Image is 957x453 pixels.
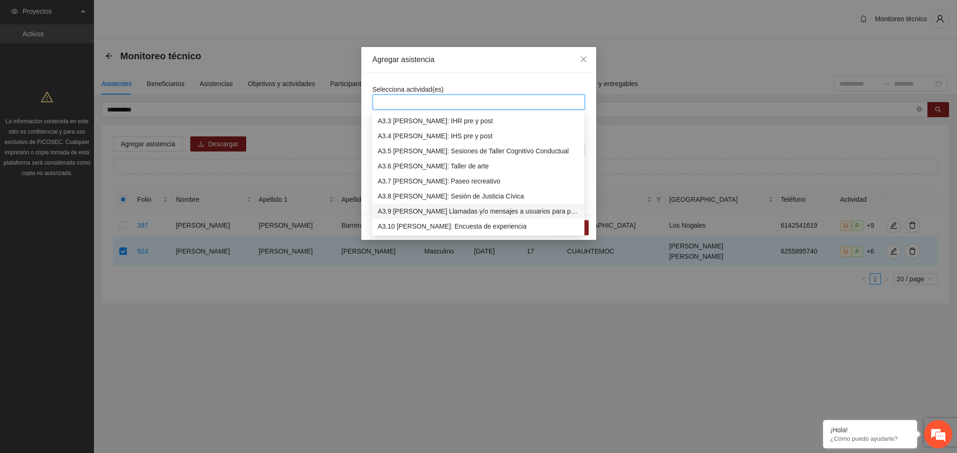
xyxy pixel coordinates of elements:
div: A3.5 [PERSON_NAME]: Sesiones de Taller Cognitivo Conductual [378,146,579,156]
span: Selecciona actividad(es) [373,86,444,93]
div: A3.7 Cuauhtémoc: Paseo recreativo [372,174,584,189]
div: A3.6 Cuauhtémoc: Taller de arte [372,159,584,174]
div: A3.3 [PERSON_NAME]: IHR pre y post [378,116,579,126]
p: ¿Cómo puedo ayudarte? [830,435,910,442]
div: A3.9 Cuauhtémoc Llamadas y/o mensajes a usuarios para programación, seguimiento y canalización. [372,204,584,219]
textarea: Escriba su mensaje y pulse “Intro” [5,257,179,290]
button: Close [571,47,596,72]
div: A3.10 [PERSON_NAME]: Encuesta de experiencia [378,221,579,231]
div: A3.6 [PERSON_NAME]: Taller de arte [378,161,579,171]
div: Chatee con nosotros ahora [49,48,158,60]
span: Estamos en línea. [54,126,130,221]
div: Minimizar ventana de chat en vivo [154,5,177,27]
div: A3.10 Cuauhtémoc: Encuesta de experiencia [372,219,584,234]
div: A3.3 Cuauhtémoc: IHR pre y post [372,113,584,128]
div: A3.4 [PERSON_NAME]: IHS pre y post [378,131,579,141]
div: A3.8 Cuauhtémoc: Sesión de Justicia Cívica [372,189,584,204]
div: A3.4 Cuauhtémoc: IHS pre y post [372,128,584,143]
div: ¡Hola! [830,426,910,434]
div: Agregar asistencia [373,55,585,65]
div: A3.7 [PERSON_NAME]: Paseo recreativo [378,176,579,186]
div: A3.5 Cuauhtémoc: Sesiones de Taller Cognitivo Conductual [372,143,584,159]
span: close [580,56,587,63]
div: A3.9 [PERSON_NAME] Llamadas y/o mensajes a usuarios para programación, seguimiento y canalización. [378,206,579,216]
div: A3.8 [PERSON_NAME]: Sesión de Justicia Cívica [378,191,579,201]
